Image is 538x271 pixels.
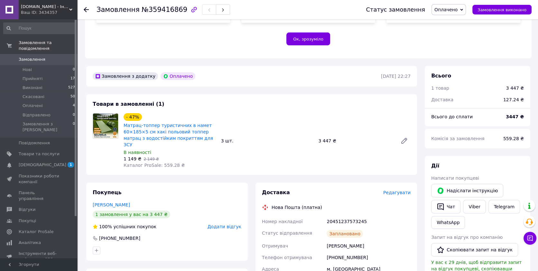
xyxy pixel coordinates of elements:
div: Нова Пошта (платна) [270,204,324,211]
span: 2 149 ₴ [144,157,159,161]
span: 1 149 ₴ [124,156,141,161]
span: Замовлення та повідомлення [19,40,77,51]
input: Пошук [3,23,76,34]
span: Замовлення виконано [478,7,526,12]
div: Заплановано [327,230,363,238]
span: Панель управління [19,190,60,202]
span: 50 [70,94,75,100]
span: Написати покупцеві [431,176,479,181]
span: 0 [73,112,75,118]
span: Замовлення з [PERSON_NAME] [23,121,73,133]
a: Viber [463,200,486,213]
span: Оплачено [434,7,458,12]
span: Номер накладної [262,219,303,224]
span: Доставка [262,189,290,195]
span: 100% [99,224,112,229]
span: Телефон отримувача [262,255,312,260]
span: [DEMOGRAPHIC_DATA] [19,162,66,168]
button: Чат з покупцем [524,232,536,245]
a: WhatsApp [431,216,465,229]
a: Редагувати [398,134,411,147]
span: Покупець [93,189,122,195]
a: [PERSON_NAME] [93,202,130,207]
div: 1 замовлення у вас на 3 447 ₴ [93,211,170,218]
span: №359416869 [142,6,187,14]
div: Статус замовлення [366,6,425,13]
span: Статус відправлення [262,230,312,236]
span: 0 [73,121,75,133]
span: Оплачені [23,103,43,109]
span: Покупці [19,218,36,224]
button: Скопіювати запит на відгук [431,243,518,257]
span: 17 [70,76,75,82]
button: Чат [431,200,460,213]
span: Отримувач [262,243,288,248]
span: Відправлено [23,112,51,118]
span: Комісія за замовлення [431,136,485,141]
div: 3 шт. [218,136,316,145]
div: 20451237573245 [325,216,412,227]
div: успішних покупок [93,223,156,230]
span: Редагувати [383,190,411,195]
span: 1 [68,162,74,167]
span: Аналітика [19,240,41,246]
div: [PERSON_NAME] [325,240,412,252]
span: Інструменти веб-майстра та SEO [19,251,60,262]
div: 3 447 ₴ [316,136,395,145]
span: Каталог ProSale: 559.28 ₴ [124,163,185,168]
span: Замовлення [97,6,140,14]
span: Прийняті [23,76,42,82]
div: [PHONE_NUMBER] [325,252,412,263]
span: Дії [431,163,439,169]
button: Замовлення виконано [472,5,532,14]
span: Товари та послуги [19,151,60,157]
span: Показники роботи компанії [19,173,60,185]
span: Замовлення [19,57,45,62]
span: Додати відгук [208,224,241,229]
div: [PHONE_NUMBER] [98,235,141,241]
div: Повернутися назад [84,6,89,13]
span: Скасовані [23,94,44,100]
span: Відгуки [19,207,35,212]
button: Надіслати інструкцію [431,184,503,197]
span: 527 [68,85,75,91]
span: В наявності [124,150,151,155]
span: Каталог ProSale [19,229,53,235]
div: Ваш ID: 3434357 [21,10,77,15]
a: Telegram [488,200,520,213]
span: 0 [73,67,75,73]
span: 15k.shop - Інтернет магазин для туризму, відпочинку та спорядження ! [21,4,69,10]
span: 559.28 ₴ [503,136,524,141]
span: Запит на відгук про компанію [431,235,503,240]
span: Нові [23,67,32,73]
span: Повідомлення [19,140,50,146]
span: Виконані [23,85,42,91]
span: 4 [73,103,75,109]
